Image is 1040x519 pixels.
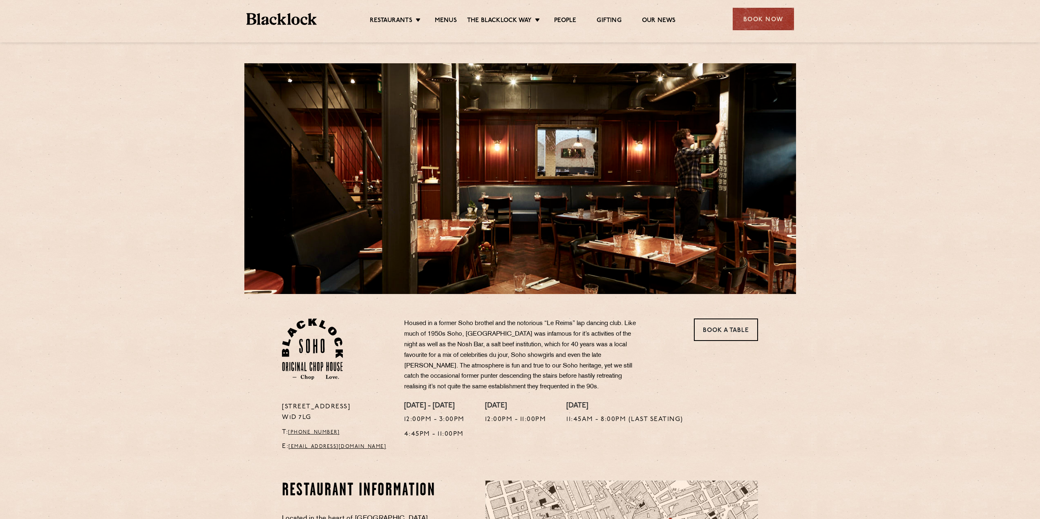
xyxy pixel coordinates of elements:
[282,427,392,438] p: T:
[435,17,457,26] a: Menus
[554,17,576,26] a: People
[289,444,386,449] a: [EMAIL_ADDRESS][DOMAIN_NAME]
[404,414,465,425] p: 12:00pm - 3:00pm
[282,481,438,501] h2: Restaurant information
[282,441,392,452] p: E:
[485,414,546,425] p: 12:00pm - 11:00pm
[597,17,621,26] a: Gifting
[370,17,412,26] a: Restaurants
[282,319,343,380] img: Soho-stamp-default.svg
[733,8,794,30] div: Book Now
[566,402,683,411] h4: [DATE]
[404,429,465,440] p: 4:45pm - 11:00pm
[282,402,392,423] p: [STREET_ADDRESS] W1D 7LG
[566,414,683,425] p: 11:45am - 8:00pm (Last seating)
[485,402,546,411] h4: [DATE]
[288,430,340,435] a: [PHONE_NUMBER]
[404,402,465,411] h4: [DATE] - [DATE]
[404,319,645,392] p: Housed in a former Soho brothel and the notorious “Le Reims” lap dancing club. Like much of 1950s...
[694,319,758,341] a: Book a Table
[642,17,676,26] a: Our News
[246,13,317,25] img: BL_Textured_Logo-footer-cropped.svg
[467,17,532,26] a: The Blacklock Way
